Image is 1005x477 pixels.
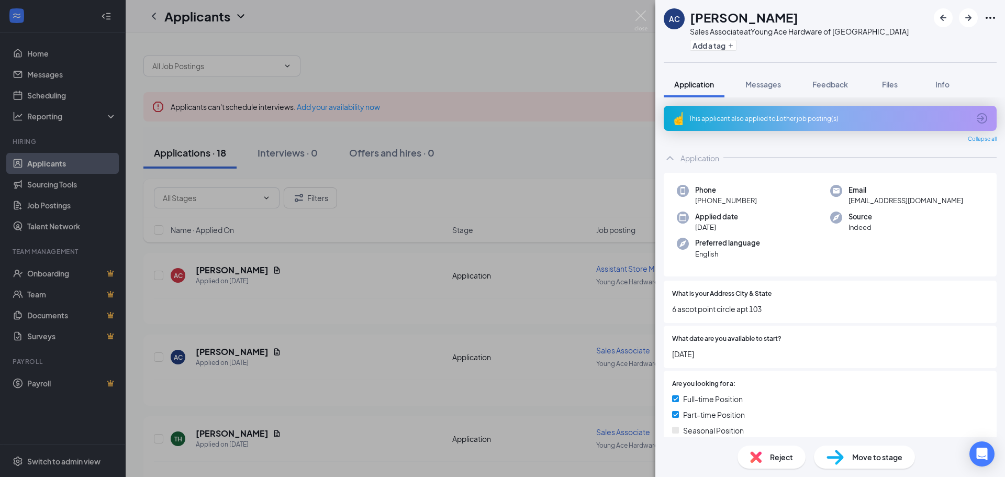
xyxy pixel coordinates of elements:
span: [EMAIL_ADDRESS][DOMAIN_NAME] [848,195,963,206]
span: Email [848,185,963,195]
span: Part-time Position [683,409,745,420]
span: Move to stage [852,451,902,463]
span: English [695,249,760,259]
span: Preferred language [695,238,760,248]
div: Open Intercom Messenger [969,441,995,467]
h1: [PERSON_NAME] [690,8,798,26]
svg: ArrowRight [962,12,975,24]
span: What date are you available to start? [672,334,781,344]
span: [PHONE_NUMBER] [695,195,757,206]
button: ArrowRight [959,8,978,27]
span: [DATE] [695,222,738,232]
svg: ArrowLeftNew [937,12,950,24]
span: What is your Address City & State [672,289,772,299]
button: PlusAdd a tag [690,40,736,51]
span: 6 ascot point circle apt 103 [672,303,988,315]
span: Info [935,80,950,89]
svg: ChevronUp [664,152,676,164]
span: Reject [770,451,793,463]
svg: Plus [728,42,734,49]
div: AC [669,14,680,24]
span: Indeed [848,222,872,232]
span: [DATE] [672,348,988,360]
button: ArrowLeftNew [934,8,953,27]
span: Are you looking for a: [672,379,735,389]
span: Applied date [695,212,738,222]
span: Source [848,212,872,222]
span: Messages [745,80,781,89]
span: Files [882,80,898,89]
div: Application [680,153,719,163]
svg: Ellipses [984,12,997,24]
div: Sales Associate at Young Ace Hardware of [GEOGRAPHIC_DATA] [690,26,909,37]
span: Phone [695,185,757,195]
span: Feedback [812,80,848,89]
span: Full-time Position [683,393,743,405]
svg: ArrowCircle [976,112,988,125]
span: Application [674,80,714,89]
span: Collapse all [968,135,997,143]
span: Seasonal Position [683,425,744,436]
div: This applicant also applied to 1 other job posting(s) [689,114,969,123]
